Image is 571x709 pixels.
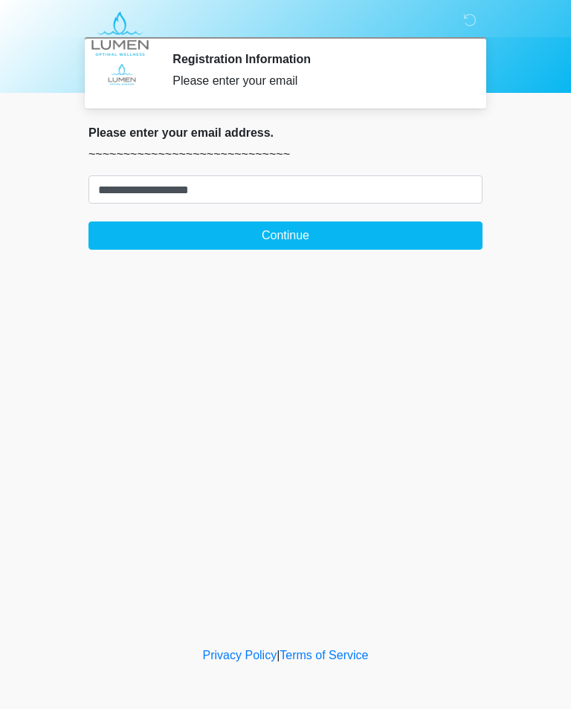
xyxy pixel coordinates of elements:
button: Continue [88,221,483,250]
h2: Please enter your email address. [88,126,483,140]
a: Terms of Service [280,649,368,661]
a: | [277,649,280,661]
img: LUMEN Optimal Wellness Logo [74,11,167,56]
img: Agent Avatar [100,52,144,97]
p: ~~~~~~~~~~~~~~~~~~~~~~~~~~~~~ [88,146,483,164]
a: Privacy Policy [203,649,277,661]
div: Please enter your email [172,72,460,90]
